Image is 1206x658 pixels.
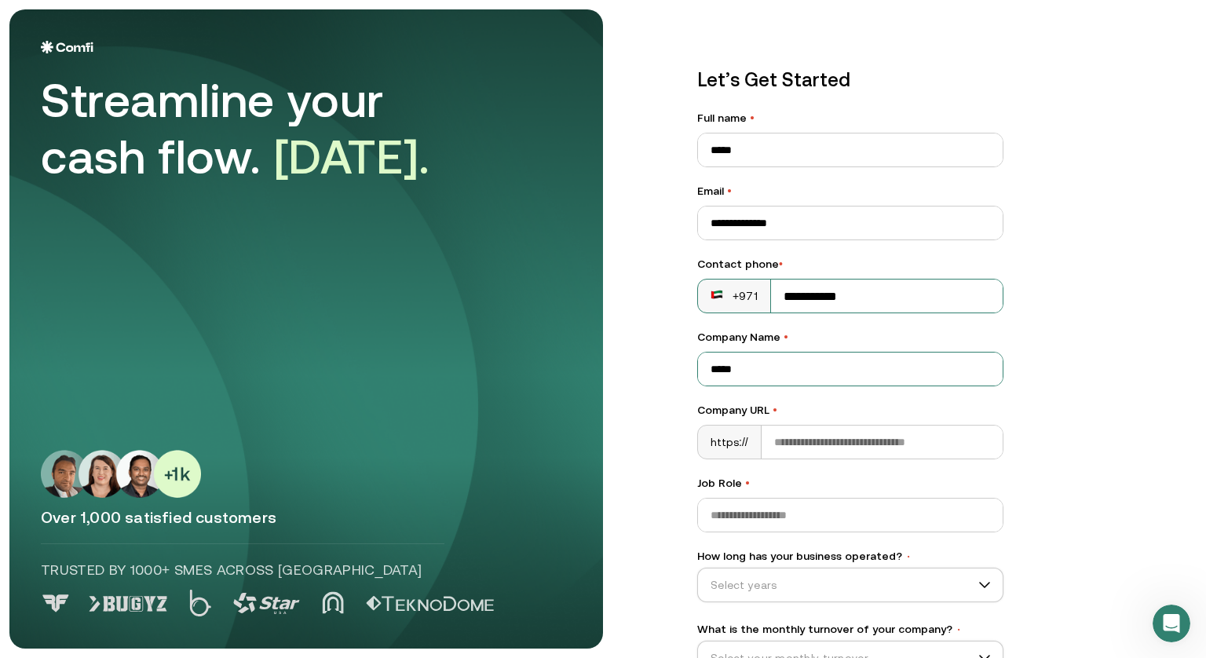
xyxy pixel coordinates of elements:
img: Logo 5 [366,596,494,612]
p: Trusted by 1000+ SMEs across [GEOGRAPHIC_DATA] [41,560,444,580]
span: • [773,404,777,416]
div: https:// [698,426,762,459]
img: Logo 3 [233,593,300,614]
span: • [727,185,732,197]
img: Logo 0 [41,594,71,612]
label: Job Role [697,475,1003,492]
label: What is the monthly turnover of your company? [697,621,1003,638]
div: Contact phone [697,256,1003,272]
span: • [745,477,750,489]
span: • [750,111,755,124]
p: Over 1,000 satisfied customers [41,507,572,528]
img: Logo 4 [322,591,344,614]
iframe: Intercom live chat [1153,605,1190,642]
label: Company URL [697,402,1003,419]
label: Company Name [697,329,1003,345]
span: • [784,331,788,343]
label: Full name [697,110,1003,126]
img: Logo [41,41,93,53]
img: Logo 1 [89,596,167,612]
img: Logo 2 [189,590,211,616]
span: • [779,258,783,270]
span: [DATE]. [274,130,430,184]
label: How long has your business operated? [697,548,1003,565]
p: Let’s Get Started [697,66,1003,94]
div: Streamline your cash flow. [41,72,481,185]
div: +971 [711,288,758,304]
span: • [905,551,912,562]
span: • [956,624,962,635]
label: Email [697,183,1003,199]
